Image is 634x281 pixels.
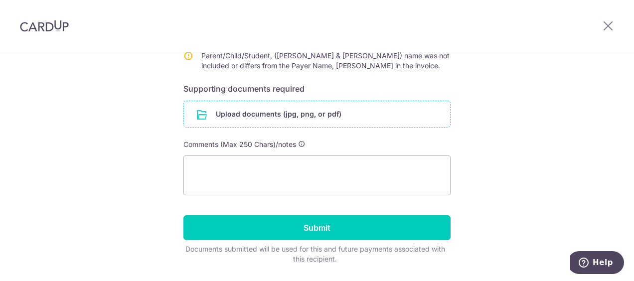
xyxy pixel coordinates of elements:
h6: Supporting documents required [183,83,451,95]
div: Upload documents (jpg, png, or pdf) [183,101,451,128]
img: CardUp [20,20,69,32]
iframe: Opens a widget where you can find more information [570,251,624,276]
span: Comments (Max 250 Chars)/notes [183,140,296,148]
input: Submit [183,215,451,240]
div: Documents submitted will be used for this and future payments associated with this recipient. [183,244,447,264]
